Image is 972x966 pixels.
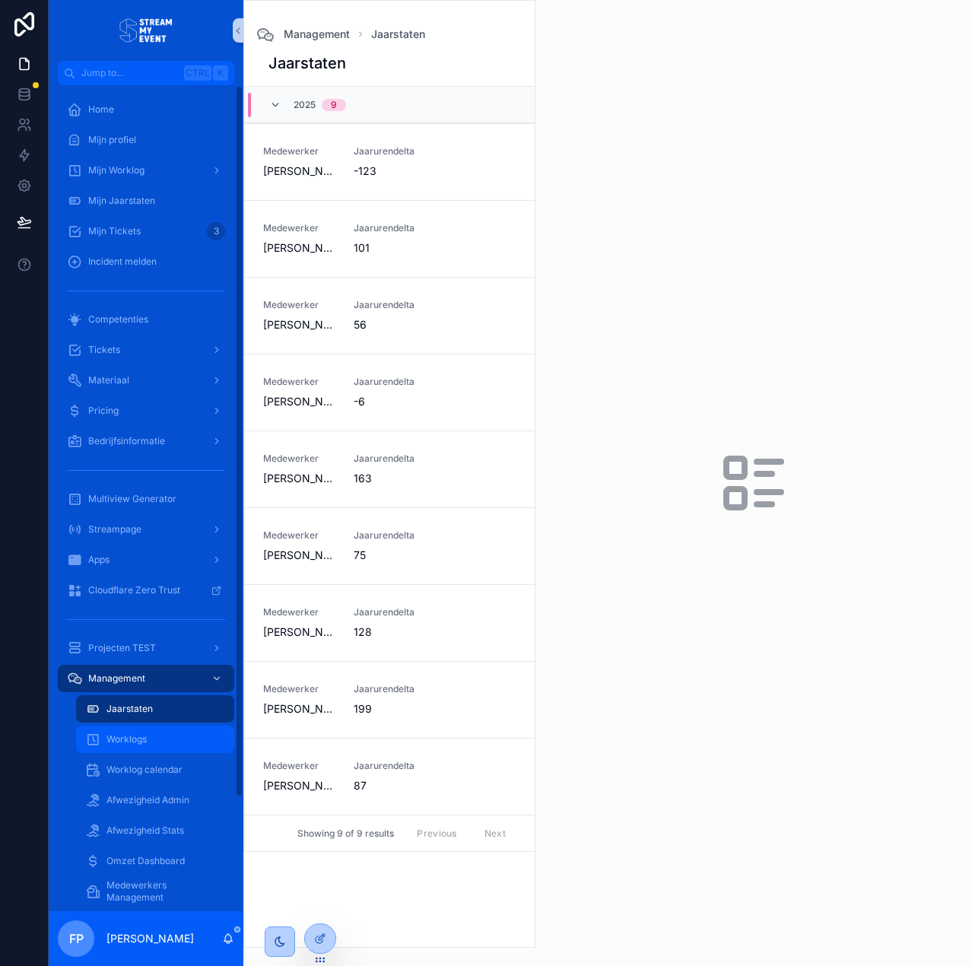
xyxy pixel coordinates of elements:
[263,606,335,618] span: Medewerker
[88,164,145,176] span: Mijn Worklog
[106,879,219,904] span: Medewerkers Management
[245,200,535,277] a: Medewerker[PERSON_NAME]Jaarurendelta101
[49,85,243,911] div: scrollable content
[106,794,189,806] span: Afwezigheid Admin
[88,493,176,505] span: Multiview Generator
[354,222,426,234] span: Jaarurendelta
[184,65,211,81] span: Ctrl
[354,394,426,409] span: -6
[263,240,335,256] span: [PERSON_NAME]
[268,52,346,74] h1: Jaarstaten
[354,529,426,542] span: Jaarurendelta
[106,733,147,745] span: Worklogs
[58,427,234,455] a: Bedrijfsinformatie
[88,584,180,596] span: Cloudflare Zero Trust
[263,299,335,311] span: Medewerker
[106,764,183,776] span: Worklog calendar
[58,485,234,513] a: Multiview Generator
[58,516,234,543] a: Streampage
[263,760,335,772] span: Medewerker
[371,27,425,42] a: Jaarstaten
[245,123,535,200] a: Medewerker[PERSON_NAME]Jaarurendelta-123
[245,431,535,507] a: Medewerker[PERSON_NAME]Jaarurendelta163
[88,672,145,685] span: Management
[76,786,234,814] a: Afwezigheid Admin
[245,738,535,815] a: Medewerker[PERSON_NAME]Jaarurendelta87
[119,18,173,43] img: App logo
[263,471,335,486] span: [PERSON_NAME]
[263,145,335,157] span: Medewerker
[58,96,234,123] a: Home
[284,27,350,42] span: Management
[354,683,426,695] span: Jaarurendelta
[88,103,114,116] span: Home
[88,134,136,146] span: Mijn profiel
[263,701,335,717] span: [PERSON_NAME]
[256,25,350,43] a: Management
[354,299,426,311] span: Jaarurendelta
[106,825,184,837] span: Afwezigheid Stats
[88,405,119,417] span: Pricing
[58,126,234,154] a: Mijn profiel
[88,435,165,447] span: Bedrijfsinformatie
[263,376,335,388] span: Medewerker
[294,99,316,111] span: 2025
[245,354,535,431] a: Medewerker[PERSON_NAME]Jaarurendelta-6
[354,548,426,563] span: 75
[58,306,234,333] a: Competenties
[76,847,234,875] a: Omzet Dashboard
[106,703,153,715] span: Jaarstaten
[263,317,335,332] span: [PERSON_NAME]
[88,313,148,326] span: Competenties
[58,157,234,184] a: Mijn Worklog
[58,665,234,692] a: Management
[76,726,234,753] a: Worklogs
[354,606,426,618] span: Jaarurendelta
[58,546,234,574] a: Apps
[88,554,110,566] span: Apps
[76,695,234,723] a: Jaarstaten
[88,374,129,386] span: Materiaal
[354,145,426,157] span: Jaarurendelta
[88,344,120,356] span: Tickets
[58,61,234,85] button: Jump to...CtrlK
[263,548,335,563] span: [PERSON_NAME]
[354,471,426,486] span: 163
[263,222,335,234] span: Medewerker
[354,760,426,772] span: Jaarurendelta
[88,523,141,535] span: Streampage
[81,67,178,79] span: Jump to...
[88,642,156,654] span: Projecten TEST
[76,756,234,783] a: Worklog calendar
[354,701,426,717] span: 199
[58,248,234,275] a: Incident melden
[263,778,335,793] span: [PERSON_NAME]
[106,931,194,946] p: [PERSON_NAME]
[58,218,234,245] a: Mijn Tickets3
[354,778,426,793] span: 87
[354,317,426,332] span: 56
[297,828,394,840] span: Showing 9 of 9 results
[106,855,185,867] span: Omzet Dashboard
[214,67,227,79] span: K
[354,240,426,256] span: 101
[354,164,426,179] span: -123
[245,507,535,584] a: Medewerker[PERSON_NAME]Jaarurendelta75
[263,683,335,695] span: Medewerker
[263,529,335,542] span: Medewerker
[58,187,234,214] a: Mijn Jaarstaten
[207,222,225,240] div: 3
[354,624,426,640] span: 128
[58,397,234,424] a: Pricing
[263,164,335,179] span: [PERSON_NAME]
[76,817,234,844] a: Afwezigheid Stats
[76,878,234,905] a: Medewerkers Management
[263,453,335,465] span: Medewerker
[88,195,155,207] span: Mijn Jaarstaten
[245,277,535,354] a: Medewerker[PERSON_NAME]Jaarurendelta56
[88,256,157,268] span: Incident melden
[88,225,141,237] span: Mijn Tickets
[69,929,84,948] span: FP
[58,577,234,604] a: Cloudflare Zero Trust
